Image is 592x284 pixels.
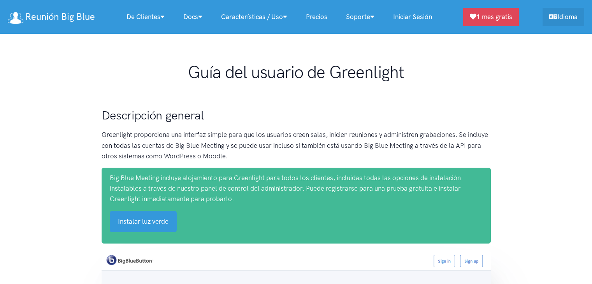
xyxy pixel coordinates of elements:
a: Precios [297,9,337,25]
h1: Guía del usuario de Greenlight [102,62,491,82]
a: 1 mes gratis [463,8,519,26]
h2: Descripción general [102,107,491,124]
a: Docs [174,9,212,25]
a: Iniciar sesión [384,9,441,25]
a: Características / uso [212,9,297,25]
p: Greenlight proporciona una interfaz simple para que los usuarios creen salas, inicien reuniones y... [102,130,491,161]
a: Soporte [337,9,384,25]
p: Big Blue Meeting incluye alojamiento para Greenlight para todos los clientes, incluidas todas las... [110,173,483,205]
a: Reunión Big Blue [8,9,95,25]
img: logo [8,12,23,24]
a: Instalar luz verde [110,211,177,232]
a: Idioma [543,8,584,26]
a: De clientes [117,9,174,25]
